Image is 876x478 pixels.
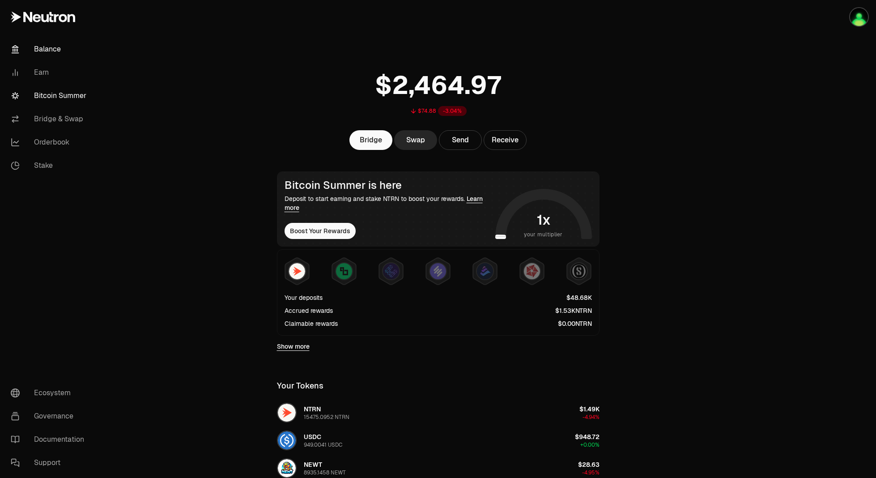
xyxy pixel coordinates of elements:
[578,461,600,469] span: $28.63
[4,131,97,154] a: Orderbook
[349,130,392,150] a: Bridge
[304,414,349,421] div: 15475.0952 NTRN
[304,441,342,448] div: 949.0041 USDC
[285,319,338,328] div: Claimable rewards
[277,342,310,351] a: Show more
[304,469,346,476] div: 8935.1458 NEWT
[438,106,467,116] div: -3.04%
[285,306,333,315] div: Accrued rewards
[582,469,600,476] span: -4.95%
[285,195,483,212] a: Learn more
[524,230,563,239] span: your multiplier
[304,433,321,441] span: USDC
[272,399,605,426] button: NTRN LogoNTRN15475.0952 NTRN$1.49K-4.94%
[277,380,323,392] div: Your Tokens
[430,263,446,279] img: Solv Points
[4,428,97,451] a: Documentation
[304,405,321,413] span: NTRN
[289,263,305,279] img: NTRN
[285,223,356,239] button: Boost Your Rewards
[4,84,97,107] a: Bitcoin Summer
[304,461,322,469] span: NEWT
[571,263,587,279] img: Structured Points
[4,451,97,474] a: Support
[278,431,296,449] img: USDC Logo
[278,459,296,477] img: NEWT Logo
[850,8,868,26] img: Oldbloom
[439,130,482,150] button: Send
[285,293,323,302] div: Your deposits
[575,433,600,441] span: $948.72
[579,405,600,413] span: $1.49K
[484,130,527,150] button: Receive
[272,427,605,454] button: USDC LogoUSDC949.0041 USDC$948.72+0.00%
[4,154,97,177] a: Stake
[4,61,97,84] a: Earn
[394,130,437,150] a: Swap
[580,441,600,448] span: +0.00%
[418,107,436,115] div: $74.88
[285,194,492,212] div: Deposit to start earning and stake NTRN to boost your rewards.
[583,414,600,421] span: -4.94%
[4,107,97,131] a: Bridge & Swap
[4,405,97,428] a: Governance
[4,381,97,405] a: Ecosystem
[383,263,399,279] img: EtherFi Points
[285,179,492,192] div: Bitcoin Summer is here
[278,404,296,422] img: NTRN Logo
[524,263,540,279] img: Mars Fragments
[477,263,493,279] img: Bedrock Diamonds
[336,263,352,279] img: Lombard Lux
[4,38,97,61] a: Balance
